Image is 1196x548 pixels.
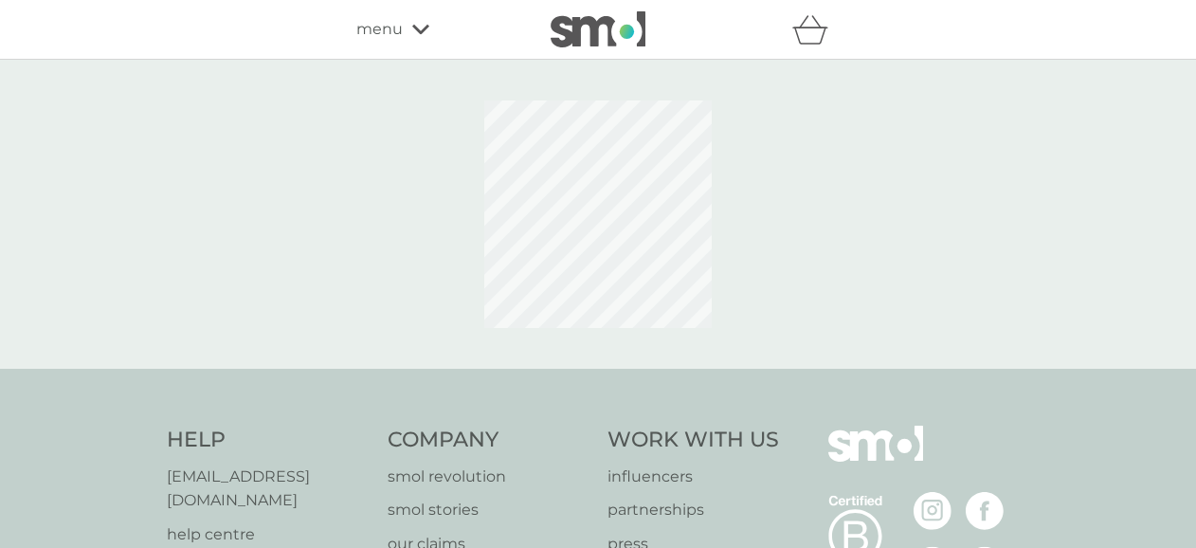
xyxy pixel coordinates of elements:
h4: Help [167,426,369,455]
span: menu [356,17,403,42]
a: [EMAIL_ADDRESS][DOMAIN_NAME] [167,465,369,513]
a: partnerships [607,498,779,522]
img: smol [551,11,645,47]
a: influencers [607,465,779,489]
img: smol [828,426,923,490]
img: visit the smol Instagram page [914,492,951,530]
a: smol stories [388,498,589,522]
a: help centre [167,522,369,547]
img: visit the smol Facebook page [966,492,1004,530]
div: basket [792,10,840,48]
a: smol revolution [388,465,589,489]
h4: Company [388,426,589,455]
h4: Work With Us [607,426,779,455]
